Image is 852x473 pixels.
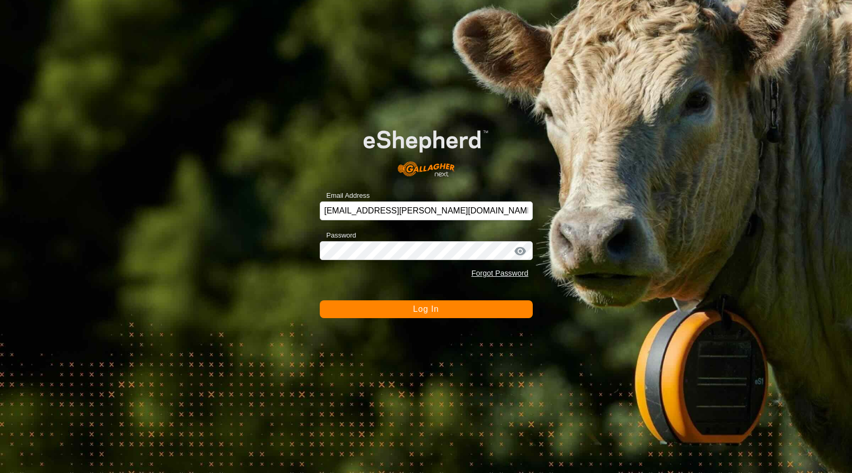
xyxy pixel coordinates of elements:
[320,201,533,220] input: Email Address
[320,190,370,201] label: Email Address
[472,269,529,277] a: Forgot Password
[320,300,533,318] button: Log In
[320,230,356,241] label: Password
[413,305,439,313] span: Log In
[341,112,511,185] img: E-shepherd Logo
